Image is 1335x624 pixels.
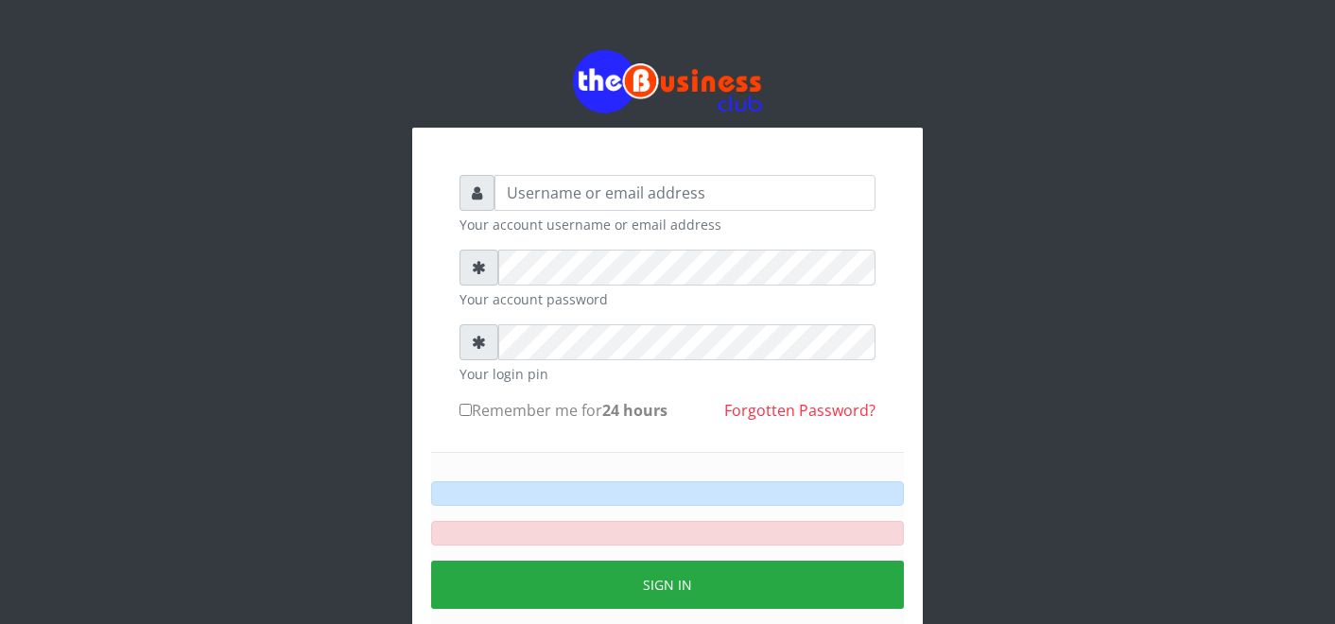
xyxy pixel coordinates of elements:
small: Your account username or email address [459,215,876,234]
input: Remember me for24 hours [459,404,472,416]
button: Sign in [431,561,904,609]
a: Forgotten Password? [724,400,876,421]
b: 24 hours [602,400,667,421]
label: Remember me for [459,399,667,422]
small: Your login pin [459,364,876,384]
input: Username or email address [494,175,876,211]
small: Your account password [459,289,876,309]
